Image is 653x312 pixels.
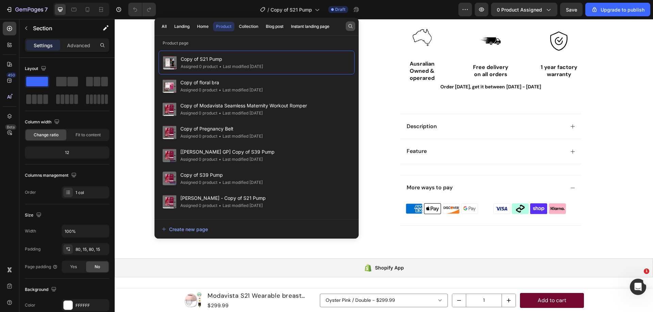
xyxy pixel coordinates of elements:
[128,3,156,16] div: Undo/Redo
[5,124,16,130] div: Beta
[180,171,263,179] span: Copy of S39 Pump
[217,156,263,163] div: Last modified [DATE]
[213,22,234,31] button: Product
[194,22,212,31] button: Home
[154,40,359,47] p: Product page
[291,23,329,30] div: Instant landing page
[630,279,646,295] iframe: Intercom live chat
[67,42,90,49] p: Advanced
[644,268,649,274] span: 1
[217,110,263,117] div: Last modified [DATE]
[180,125,263,133] span: Copy of Pregnancy Belt
[219,203,221,208] span: •
[161,222,352,236] button: Create new page
[271,6,312,13] span: Copy of S21 Pump
[25,118,61,127] div: Column width
[219,157,221,162] span: •
[217,133,263,140] div: Last modified [DATE]
[70,264,77,270] span: Yes
[180,110,217,117] div: Assigned 0 product
[180,79,263,87] span: Copy of floral bra
[25,264,58,270] div: Page padding
[266,23,283,30] div: Blog post
[326,65,390,71] span: Order [DATE], get it between
[292,129,312,136] p: Feature
[76,132,101,138] span: Fit to content
[181,63,218,70] div: Assigned 0 product
[497,6,542,13] span: 0 product assigned
[566,7,577,13] span: Save
[219,180,221,185] span: •
[25,228,36,234] div: Width
[115,19,653,312] iframe: Design area
[405,274,469,289] button: Add to cart
[217,202,263,209] div: Last modified [DATE]
[25,171,78,180] div: Columns management
[219,87,221,92] span: •
[491,3,557,16] button: 0 product assigned
[62,225,109,237] input: Auto
[387,275,401,288] button: increment
[560,3,583,16] button: Save
[267,6,269,13] span: /
[292,165,338,172] p: More ways to pay
[162,23,167,30] div: All
[236,22,261,31] button: Collection
[219,64,222,69] span: •
[351,275,387,288] input: quantity
[33,24,89,32] p: Section
[180,87,217,93] div: Assigned 0 product
[219,110,221,116] span: •
[76,246,108,253] div: 80, 15, 80, 15
[392,65,426,71] span: [DATE] - [DATE]
[180,156,217,163] div: Assigned 0 product
[26,148,108,157] div: 12
[423,277,452,287] div: Add to cart
[6,72,16,78] div: 450
[338,275,351,288] button: decrement
[216,23,231,30] div: Product
[354,45,397,59] p: Free delivery on all orders
[171,22,193,31] button: Landing
[25,211,43,220] div: Size
[292,104,322,111] p: Description
[180,202,217,209] div: Assigned 0 product
[585,3,650,16] button: Upgrade to publish
[180,194,266,202] span: [PERSON_NAME] - Copy of S21 Pump
[260,245,289,253] div: Shopify App
[45,5,48,14] p: 7
[218,63,263,70] div: Last modified [DATE]
[263,22,287,31] button: Blog post
[25,64,48,73] div: Layout
[217,179,263,186] div: Last modified [DATE]
[219,134,221,139] span: •
[180,148,275,156] span: [[PERSON_NAME] GP] Copy of S39 Pump
[34,42,53,49] p: Settings
[288,22,332,31] button: Instant landing page
[335,6,345,13] span: Draft
[174,23,190,30] div: Landing
[286,41,329,63] p: Ausralian Owned & operared
[217,87,263,93] div: Last modified [DATE]
[95,264,100,270] span: No
[197,23,209,30] div: Home
[76,302,108,309] div: FFFFFF
[25,302,35,308] div: Color
[239,23,258,30] div: Collection
[180,179,217,186] div: Assigned 0 product
[180,133,217,140] div: Assigned 0 product
[76,190,108,196] div: 1 col
[34,132,59,138] span: Change ratio
[3,3,51,16] button: 7
[591,6,644,13] div: Upgrade to publish
[180,102,307,110] span: Copy of Modavista Seamless Maternity Workout Romper
[181,55,263,63] span: Copy of S21 Pump
[25,285,58,294] div: Background
[25,246,40,252] div: Padding
[25,189,36,195] div: Order
[159,22,170,31] button: All
[423,45,466,59] p: 1 year factory warranty
[162,226,208,233] div: Create new page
